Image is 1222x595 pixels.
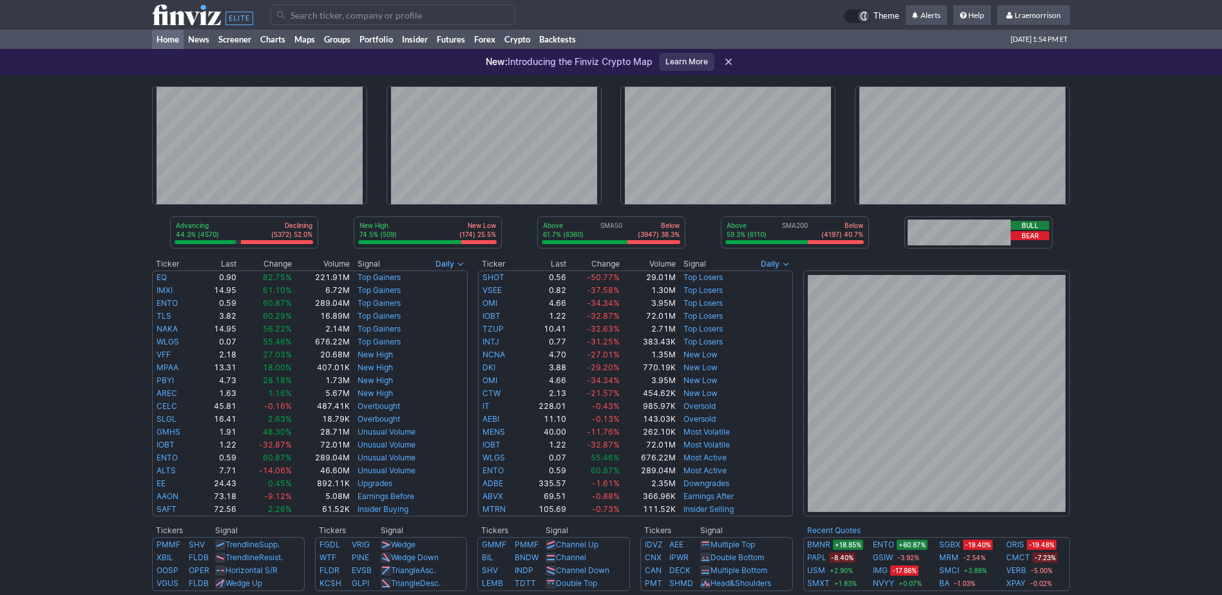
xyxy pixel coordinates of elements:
p: Above [543,221,584,230]
a: IDVZ [645,540,663,549]
a: BMNR [807,538,830,551]
a: Top Losers [683,285,723,295]
td: 262.10K [620,426,676,439]
a: NAKA [157,324,178,334]
span: 60.87% [263,453,292,462]
a: Earnings Before [358,491,414,501]
th: Last [199,258,238,270]
td: 3.95M [620,297,676,310]
a: Theme [844,9,899,23]
a: New High [358,388,393,398]
a: EE [157,478,166,488]
a: Double Bottom [711,552,764,562]
span: -11.76% [587,427,620,437]
a: VGUS [157,578,178,588]
span: New: [486,56,508,67]
a: TriangleDesc. [391,578,441,588]
a: IMXI [157,285,173,295]
a: CNX [645,552,662,562]
a: Top Losers [683,311,723,321]
a: OMI [482,375,497,385]
span: -31.25% [587,337,620,346]
a: WLGS [157,337,179,346]
a: XBIL [157,552,173,562]
a: Wedge [391,540,415,549]
a: Lraemorrison [997,5,1070,26]
a: MRM [939,551,959,564]
a: PINE [352,552,369,562]
td: 6.72M [292,284,350,297]
td: 676.22M [292,335,350,348]
button: Bear [1011,231,1049,240]
a: TriangleAsc. [391,565,435,575]
a: Learn More [659,53,714,71]
a: ABVX [482,491,503,501]
span: Trendline [225,552,259,562]
td: 11.10 [522,413,567,426]
p: 44.3% (4570) [176,230,219,239]
a: Downgrades [683,478,729,488]
td: 0.82 [522,284,567,297]
td: 72.01M [620,310,676,323]
td: 0.59 [199,451,238,464]
a: ENTO [482,466,504,475]
a: GSIW [873,551,893,564]
span: Trendline [225,540,259,549]
a: Backtests [535,30,580,49]
td: 0.07 [199,335,238,348]
a: TrendlineResist. [225,552,283,562]
td: 221.91M [292,270,350,284]
a: New Low [683,375,718,385]
td: 1.30M [620,284,676,297]
td: 289.04M [292,297,350,310]
td: 2.71M [620,323,676,335]
td: 0.59 [199,297,238,310]
span: 61.10% [263,285,292,295]
a: VFF [157,350,171,359]
td: 16.89M [292,310,350,323]
a: FLDB [189,578,209,588]
p: Above [727,221,767,230]
a: CAN [645,565,662,575]
td: 2.14M [292,323,350,335]
p: (4197) 40.7% [821,230,863,239]
a: Channel Up [556,540,598,549]
button: Bull [1011,221,1049,230]
p: New High [359,221,397,230]
a: Portfolio [355,30,397,49]
a: GMHS [157,427,180,437]
a: Unusual Volume [358,427,415,437]
td: 10.41 [522,323,567,335]
a: EQ [157,272,167,282]
th: Last [522,258,567,270]
a: PMMF [515,540,539,549]
td: 5.67M [292,387,350,400]
span: Asc. [420,565,435,575]
a: Insider Buying [358,504,408,514]
a: Most Volatile [683,427,730,437]
p: Declining [271,221,312,230]
a: Most Volatile [683,440,730,449]
td: 407.01K [292,361,350,374]
a: Overbought [358,414,400,424]
a: AEE [669,540,683,549]
a: CELC [157,401,177,411]
a: MTRN [482,504,506,514]
span: -14.06% [259,466,292,475]
span: -32.87% [259,440,292,449]
div: SMA50 [542,221,681,240]
p: Below [821,221,863,230]
td: 4.70 [522,348,567,361]
a: Top Gainers [358,311,401,321]
a: Recent Quotes [807,525,861,535]
a: Alerts [906,5,947,26]
p: Below [638,221,680,230]
a: Groups [320,30,355,49]
a: Wedge Up [225,578,262,588]
a: TDTT [515,578,536,588]
td: 1.22 [522,310,567,323]
a: FLDR [320,565,339,575]
td: 0.77 [522,335,567,348]
span: -32.87% [587,440,620,449]
td: 72.01M [292,439,350,451]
